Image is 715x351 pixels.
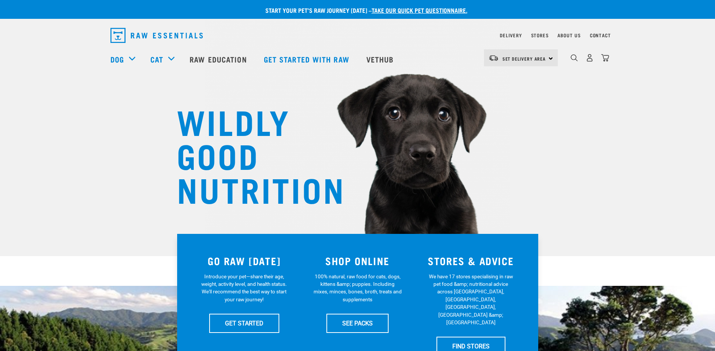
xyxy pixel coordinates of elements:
[427,273,515,327] p: We have 17 stores specialising in raw pet food &amp; nutritional advice across [GEOGRAPHIC_DATA],...
[586,54,594,62] img: user.png
[110,53,124,65] a: Dog
[182,44,256,74] a: Raw Education
[256,44,359,74] a: Get started with Raw
[601,54,609,62] img: home-icon@2x.png
[209,314,279,333] a: GET STARTED
[313,273,402,304] p: 100% natural, raw food for cats, dogs, kittens &amp; puppies. Including mixes, minces, bones, bro...
[500,34,522,37] a: Delivery
[590,34,611,37] a: Contact
[104,25,611,46] nav: dropdown navigation
[110,28,203,43] img: Raw Essentials Logo
[305,255,410,267] h3: SHOP ONLINE
[419,255,523,267] h3: STORES & ADVICE
[531,34,549,37] a: Stores
[177,104,328,205] h1: WILDLY GOOD NUTRITION
[326,314,389,333] a: SEE PACKS
[571,54,578,61] img: home-icon-1@2x.png
[200,273,288,304] p: Introduce your pet—share their age, weight, activity level, and health status. We'll recommend th...
[557,34,580,37] a: About Us
[359,44,403,74] a: Vethub
[502,57,546,60] span: Set Delivery Area
[150,53,163,65] a: Cat
[192,255,297,267] h3: GO RAW [DATE]
[372,8,467,12] a: take our quick pet questionnaire.
[488,55,499,61] img: van-moving.png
